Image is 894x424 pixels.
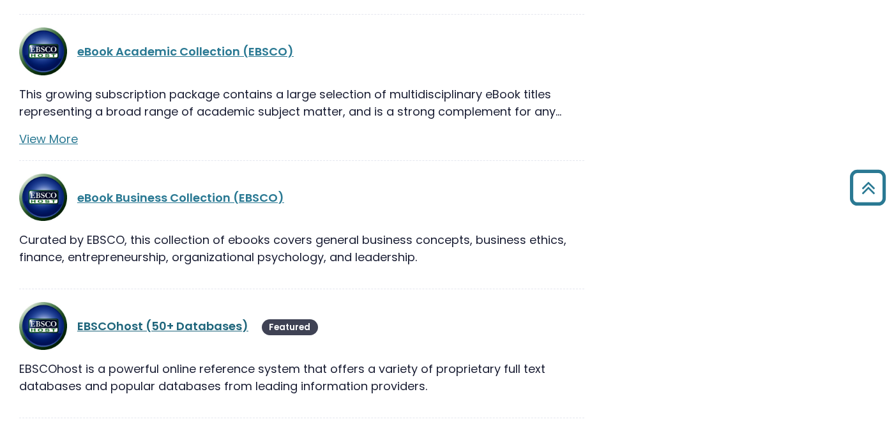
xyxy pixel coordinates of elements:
[77,318,248,334] a: EBSCOhost (50+ Databases)
[19,231,584,266] p: Curated by EBSCO, this collection of ebooks covers general business concepts, business ethics, fi...
[845,176,891,199] a: Back to Top
[77,190,284,206] a: eBook Business Collection (EBSCO)
[19,86,584,120] p: This growing subscription package contains a large selection of multidisciplinary eBook titles re...
[19,360,584,395] p: EBSCOhost is a powerful online reference system that offers a variety of proprietary full text da...
[19,131,78,147] a: View More
[262,319,318,336] span: Featured
[77,43,294,59] a: eBook Academic Collection (EBSCO)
